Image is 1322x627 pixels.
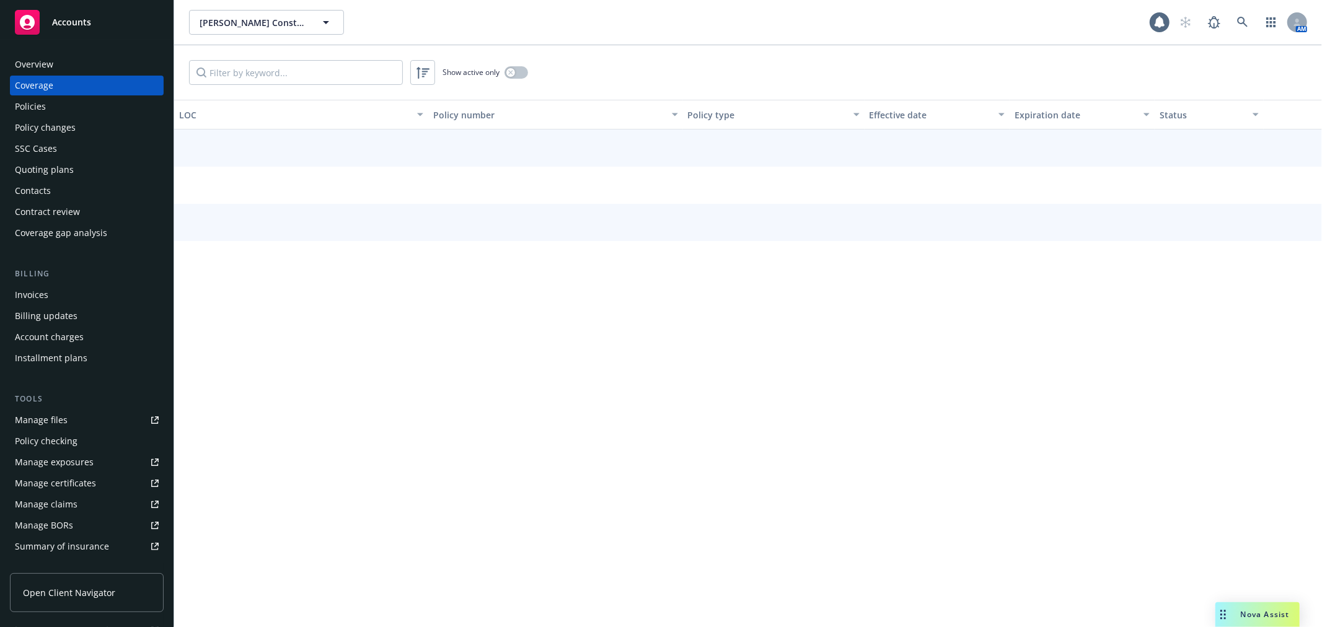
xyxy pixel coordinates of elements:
[15,202,80,222] div: Contract review
[10,139,164,159] a: SSC Cases
[865,100,1010,129] button: Effective date
[15,139,57,159] div: SSC Cases
[15,327,84,347] div: Account charges
[15,410,68,430] div: Manage files
[15,118,76,138] div: Policy changes
[15,223,107,243] div: Coverage gap analysis
[200,16,307,29] span: [PERSON_NAME] Construction, Inc.
[688,108,846,121] div: Policy type
[1230,10,1255,35] a: Search
[10,160,164,180] a: Quoting plans
[10,223,164,243] a: Coverage gap analysis
[10,268,164,280] div: Billing
[15,515,73,535] div: Manage BORs
[1015,108,1136,121] div: Expiration date
[15,431,77,451] div: Policy checking
[1010,100,1155,129] button: Expiration date
[15,76,53,95] div: Coverage
[10,181,164,201] a: Contacts
[10,118,164,138] a: Policy changes
[10,393,164,405] div: Tools
[15,494,77,514] div: Manage claims
[15,181,51,201] div: Contacts
[10,306,164,326] a: Billing updates
[15,558,94,577] div: Policy AI ingestions
[1241,609,1290,620] span: Nova Assist
[23,586,115,599] span: Open Client Navigator
[10,348,164,368] a: Installment plans
[1215,602,1300,627] button: Nova Assist
[10,5,164,40] a: Accounts
[15,285,48,305] div: Invoices
[10,558,164,577] a: Policy AI ingestions
[10,285,164,305] a: Invoices
[174,100,428,129] button: LOC
[1259,10,1284,35] a: Switch app
[10,452,164,472] a: Manage exposures
[15,97,46,116] div: Policies
[15,473,96,493] div: Manage certificates
[433,108,664,121] div: Policy number
[10,473,164,493] a: Manage certificates
[443,67,500,77] span: Show active only
[15,55,53,74] div: Overview
[52,17,91,27] span: Accounts
[10,494,164,514] a: Manage claims
[10,202,164,222] a: Contract review
[189,10,344,35] button: [PERSON_NAME] Construction, Inc.
[1155,100,1264,129] button: Status
[10,55,164,74] a: Overview
[15,160,74,180] div: Quoting plans
[10,515,164,535] a: Manage BORs
[1160,108,1245,121] div: Status
[179,108,410,121] div: LOC
[10,431,164,451] a: Policy checking
[15,306,77,326] div: Billing updates
[428,100,682,129] button: Policy number
[15,348,87,368] div: Installment plans
[683,100,865,129] button: Policy type
[870,108,991,121] div: Effective date
[1215,602,1231,627] div: Drag to move
[10,537,164,556] a: Summary of insurance
[1202,10,1227,35] a: Report a Bug
[10,76,164,95] a: Coverage
[15,537,109,556] div: Summary of insurance
[10,327,164,347] a: Account charges
[15,452,94,472] div: Manage exposures
[1173,10,1198,35] a: Start snowing
[189,60,403,85] input: Filter by keyword...
[10,97,164,116] a: Policies
[10,410,164,430] a: Manage files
